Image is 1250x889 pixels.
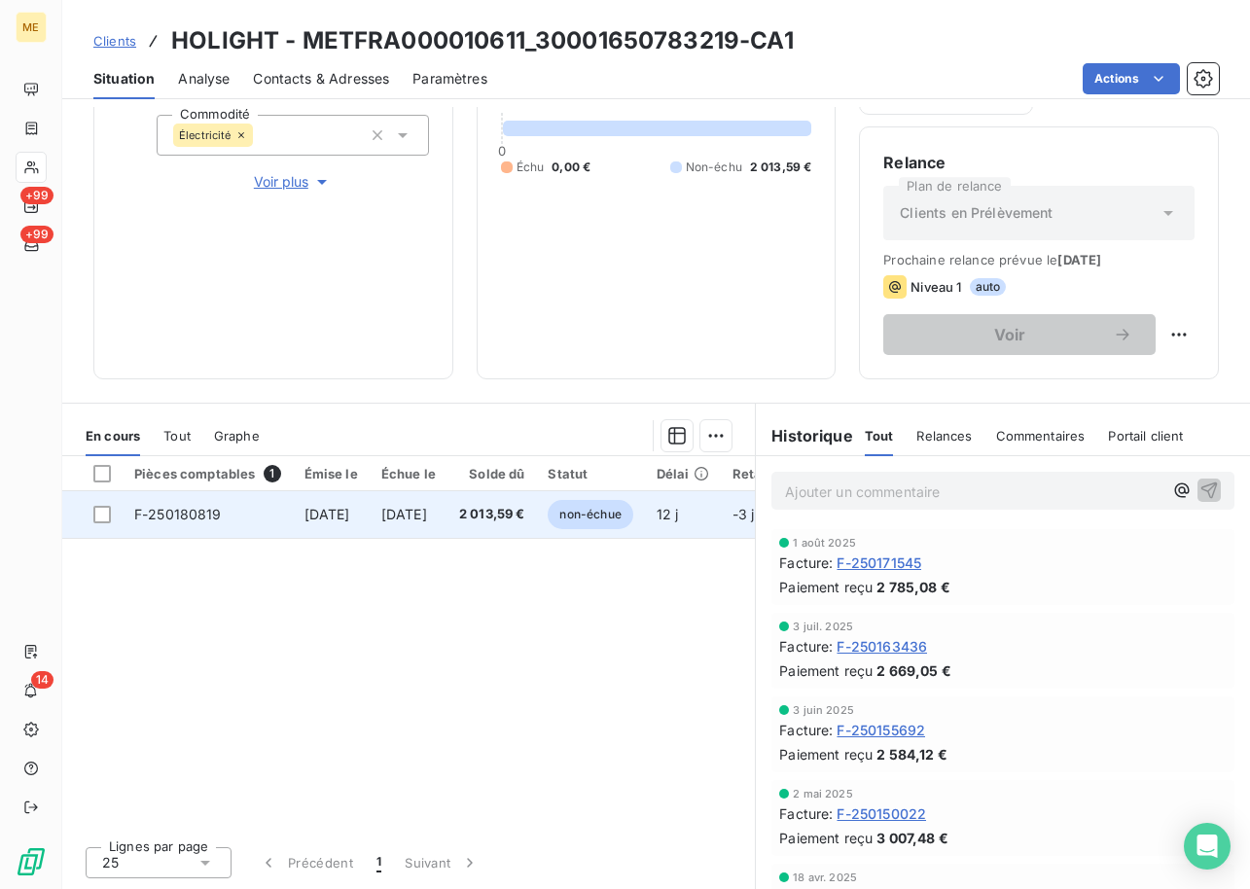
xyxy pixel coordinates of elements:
[163,428,191,444] span: Tout
[900,203,1053,223] span: Clients en Prélèvement
[779,636,833,657] span: Facture :
[376,853,381,872] span: 1
[657,506,679,522] span: 12 j
[837,803,926,824] span: F-250150022
[93,33,136,49] span: Clients
[793,704,854,716] span: 3 juin 2025
[304,506,350,522] span: [DATE]
[134,465,281,482] div: Pièces comptables
[883,314,1156,355] button: Voir
[793,871,857,883] span: 18 avr. 2025
[865,428,894,444] span: Tout
[779,828,873,848] span: Paiement reçu
[16,12,47,43] div: ME
[264,465,281,482] span: 1
[31,671,54,689] span: 14
[793,788,853,800] span: 2 mai 2025
[996,428,1086,444] span: Commentaires
[779,577,873,597] span: Paiement reçu
[247,842,365,883] button: Précédent
[911,279,961,295] span: Niveau 1
[86,428,140,444] span: En cours
[1184,823,1231,870] div: Open Intercom Messenger
[253,126,268,144] input: Ajouter une valeur
[393,842,491,883] button: Suivant
[837,636,927,657] span: F-250163436
[793,621,853,632] span: 3 juil. 2025
[779,744,873,765] span: Paiement reçu
[907,327,1113,342] span: Voir
[157,171,429,193] button: Voir plus
[837,552,921,573] span: F-250171545
[498,143,506,159] span: 0
[214,428,260,444] span: Graphe
[552,159,590,176] span: 0,00 €
[876,577,950,597] span: 2 785,08 €
[254,172,332,192] span: Voir plus
[793,537,856,549] span: 1 août 2025
[657,466,709,481] div: Délai
[517,159,545,176] span: Échu
[1057,252,1101,267] span: [DATE]
[1083,63,1180,94] button: Actions
[93,69,155,89] span: Situation
[253,69,389,89] span: Contacts & Adresses
[779,720,833,740] span: Facture :
[412,69,487,89] span: Paramètres
[134,506,222,522] span: F-250180819
[548,466,632,481] div: Statut
[171,23,794,58] h3: HOLIGHT - METFRA000010611_30001650783219-CA1
[365,842,393,883] button: 1
[459,505,525,524] span: 2 013,59 €
[883,151,1195,174] h6: Relance
[876,660,951,681] span: 2 669,05 €
[916,428,972,444] span: Relances
[732,466,795,481] div: Retard
[20,187,54,204] span: +99
[304,466,358,481] div: Émise le
[779,552,833,573] span: Facture :
[970,278,1007,296] span: auto
[459,466,525,481] div: Solde dû
[779,803,833,824] span: Facture :
[1108,428,1183,444] span: Portail client
[750,159,812,176] span: 2 013,59 €
[381,466,436,481] div: Échue le
[93,31,136,51] a: Clients
[876,744,947,765] span: 2 584,12 €
[756,424,853,447] h6: Historique
[876,828,948,848] span: 3 007,48 €
[102,853,119,872] span: 25
[779,660,873,681] span: Paiement reçu
[20,226,54,243] span: +99
[883,252,1195,267] span: Prochaine relance prévue le
[837,720,925,740] span: F-250155692
[548,500,632,529] span: non-échue
[16,846,47,877] img: Logo LeanPay
[732,506,755,522] span: -3 j
[178,69,230,89] span: Analyse
[179,129,232,141] span: Électricité
[686,159,742,176] span: Non-échu
[381,506,427,522] span: [DATE]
